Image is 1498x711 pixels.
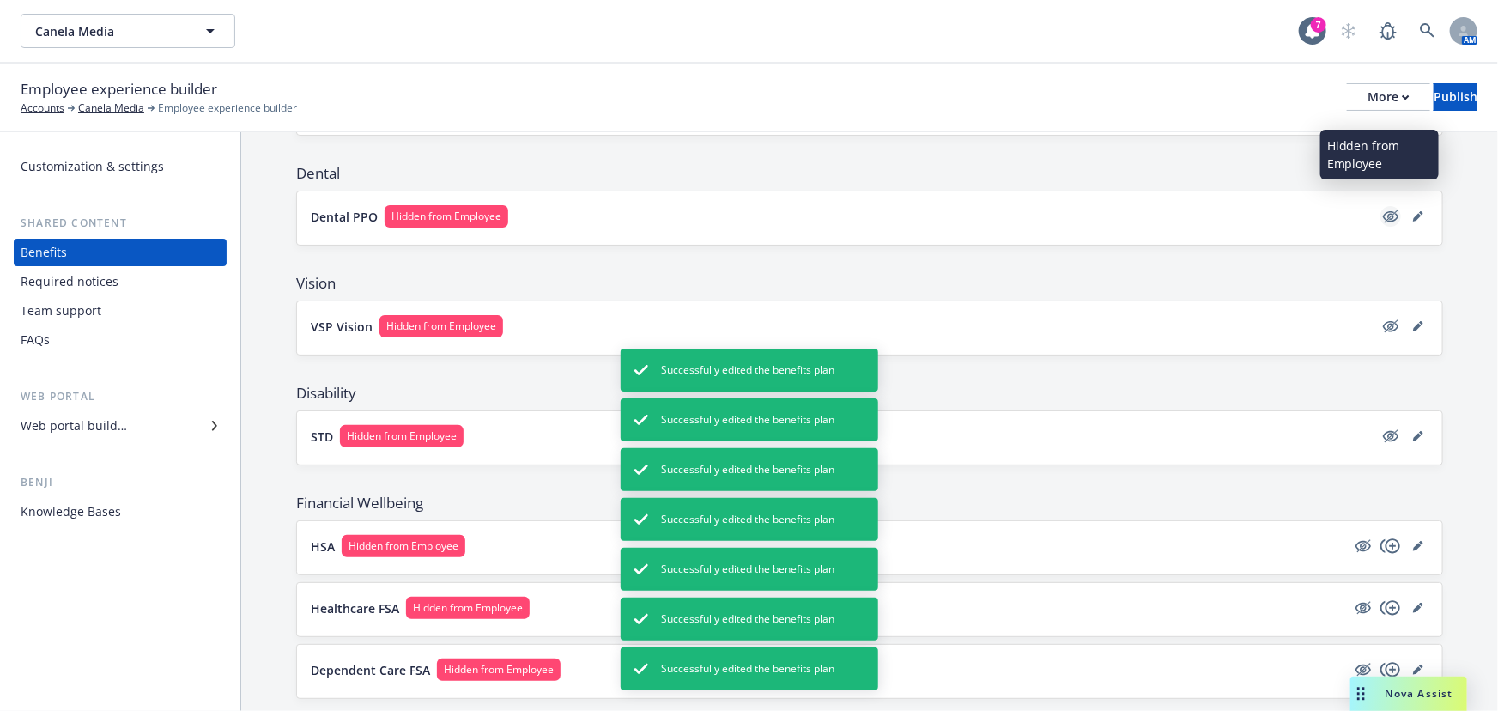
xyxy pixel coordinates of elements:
[296,163,1443,184] span: Dental
[1331,14,1366,48] a: Start snowing
[1408,536,1428,556] a: editPencil
[662,611,835,627] span: Successfully edited the benefits plan
[1434,83,1477,111] button: Publish
[1350,677,1372,711] div: Drag to move
[662,412,835,428] span: Successfully edited the benefits plan
[311,661,430,679] p: Dependent Care FSA
[1371,14,1405,48] a: Report a Bug
[14,153,227,180] a: Customization & settings
[296,273,1443,294] span: Vision
[662,362,835,378] span: Successfully edited the benefits plan
[21,498,121,526] div: Knowledge Bases
[311,315,1374,337] button: VSP VisionHidden from Employee
[311,659,1346,681] button: Dependent Care FSAHidden from Employee
[1368,84,1410,110] div: More
[21,78,217,100] span: Employee experience builder
[662,462,835,477] span: Successfully edited the benefits plan
[21,100,64,116] a: Accounts
[1350,677,1467,711] button: Nova Assist
[14,498,227,526] a: Knowledge Bases
[1408,206,1428,227] a: editPencil
[21,297,101,325] div: Team support
[1410,14,1445,48] a: Search
[1380,426,1401,447] a: hidden
[311,318,373,336] p: VSP Vision
[386,319,496,334] span: Hidden from Employee
[311,205,1374,228] button: Dental PPOHidden from Employee
[1380,598,1401,618] a: copyPlus
[21,14,235,48] button: Canela Media
[311,208,378,226] p: Dental PPO
[311,425,1374,447] button: STDHidden from Employee
[311,597,1346,619] button: Healthcare FSAHidden from Employee
[1380,659,1401,680] a: copyPlus
[1353,536,1374,556] a: hidden
[444,662,554,678] span: Hidden from Employee
[413,600,523,616] span: Hidden from Employee
[311,599,399,617] p: Healthcare FSA
[14,326,227,354] a: FAQs
[311,538,335,556] p: HSA
[35,22,184,40] span: Canela Media
[296,383,1443,404] span: Disability
[14,239,227,266] a: Benefits
[1380,316,1401,337] a: hidden
[21,153,164,180] div: Customization & settings
[21,268,118,295] div: Required notices
[347,428,457,444] span: Hidden from Employee
[391,209,501,224] span: Hidden from Employee
[1386,686,1453,701] span: Nova Assist
[1347,83,1430,111] button: More
[1353,659,1374,680] a: hidden
[158,100,297,116] span: Employee experience builder
[662,512,835,527] span: Successfully edited the benefits plan
[1353,598,1374,618] a: hidden
[1380,206,1401,227] a: hidden
[1408,316,1428,337] a: editPencil
[14,215,227,232] div: Shared content
[1408,659,1428,680] a: editPencil
[14,412,227,440] a: Web portal builder
[14,474,227,491] div: Benji
[21,239,67,266] div: Benefits
[1408,426,1428,447] a: editPencil
[1434,84,1477,110] div: Publish
[662,562,835,577] span: Successfully edited the benefits plan
[21,412,127,440] div: Web portal builder
[21,326,50,354] div: FAQs
[662,661,835,677] span: Successfully edited the benefits plan
[78,100,144,116] a: Canela Media
[14,388,227,405] div: Web portal
[311,428,333,446] p: STD
[349,538,458,554] span: Hidden from Employee
[1408,598,1428,618] a: editPencil
[311,535,1346,557] button: HSAHidden from Employee
[14,297,227,325] a: Team support
[14,268,227,295] a: Required notices
[1311,17,1326,33] div: 7
[1380,536,1401,556] a: copyPlus
[296,493,1443,513] span: Financial Wellbeing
